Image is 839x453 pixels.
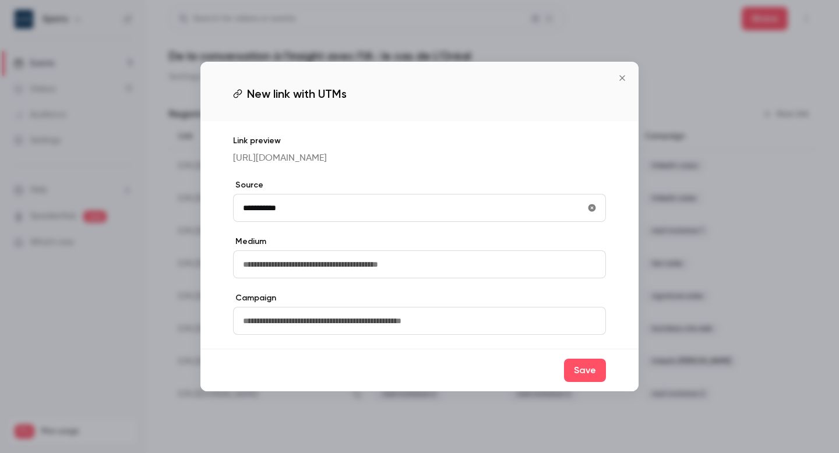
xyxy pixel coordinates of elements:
label: Campaign [233,292,606,304]
button: Save [564,359,606,382]
p: Link preview [233,135,606,147]
button: utmSource [583,199,601,217]
label: Medium [233,236,606,247]
button: Close [611,66,634,90]
p: [URL][DOMAIN_NAME] [233,151,606,165]
label: Source [233,179,606,191]
span: New link with UTMs [247,85,347,102]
